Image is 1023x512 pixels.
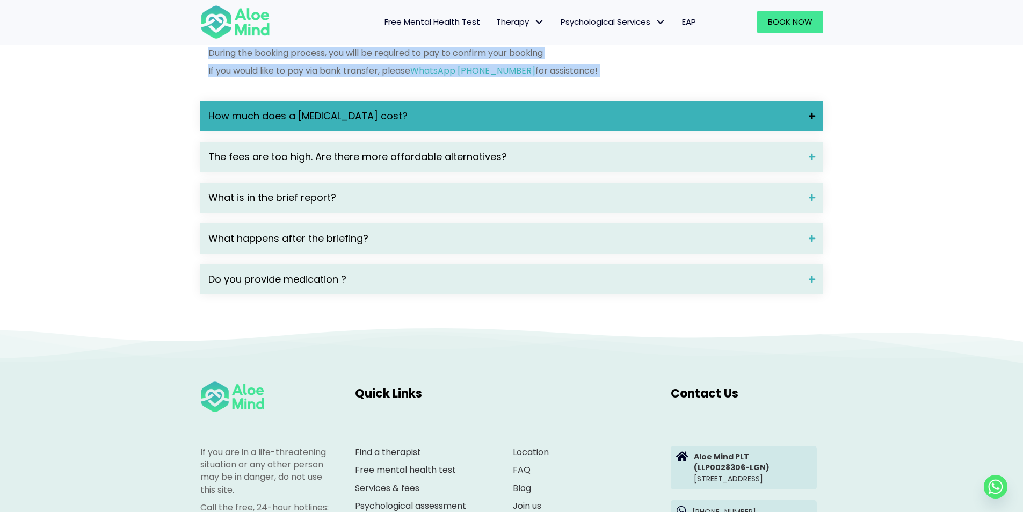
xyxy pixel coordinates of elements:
[488,11,553,33] a: TherapyTherapy: submenu
[682,16,696,27] span: EAP
[355,385,422,402] span: Quick Links
[694,462,770,473] strong: (LLP0028306-LGN)
[513,464,531,476] a: FAQ
[355,482,419,494] a: Services & fees
[757,11,823,33] a: Book Now
[376,11,488,33] a: Free Mental Health Test
[532,15,547,30] span: Therapy: submenu
[208,47,815,59] p: During the booking process, you will be required to pay to confirm your booking
[355,446,421,458] a: Find a therapist
[984,475,1007,499] a: Whatsapp
[768,16,812,27] span: Book Now
[384,16,480,27] span: Free Mental Health Test
[513,446,549,458] a: Location
[553,11,674,33] a: Psychological ServicesPsychological Services: submenu
[694,451,749,462] strong: Aloe Mind PLT
[671,446,817,489] a: Aloe Mind PLT(LLP0028306-LGN)[STREET_ADDRESS]
[200,4,270,40] img: Aloe mind Logo
[355,500,466,512] a: Psychological assessment
[674,11,704,33] a: EAP
[200,380,265,413] img: Aloe mind Logo
[208,150,801,164] span: The fees are too high. Are there more affordable alternatives?
[513,482,531,494] a: Blog
[410,64,535,77] a: WhatsApp [PHONE_NUMBER]
[671,385,738,402] span: Contact Us
[694,451,811,484] p: [STREET_ADDRESS]
[208,64,815,77] p: If you would like to pay via bank transfer, please for assistance!
[284,11,704,33] nav: Menu
[496,16,545,27] span: Therapy
[200,446,333,496] p: If you are in a life-threatening situation or any other person may be in danger, do not use this ...
[208,109,801,123] span: How much does a [MEDICAL_DATA] cost?
[653,15,669,30] span: Psychological Services: submenu
[208,232,801,246] span: What happens after the briefing?
[208,272,801,286] span: Do you provide medication ?
[355,464,456,476] a: Free mental health test
[561,16,666,27] span: Psychological Services
[208,191,801,205] span: What is in the brief report?
[513,500,541,512] a: Join us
